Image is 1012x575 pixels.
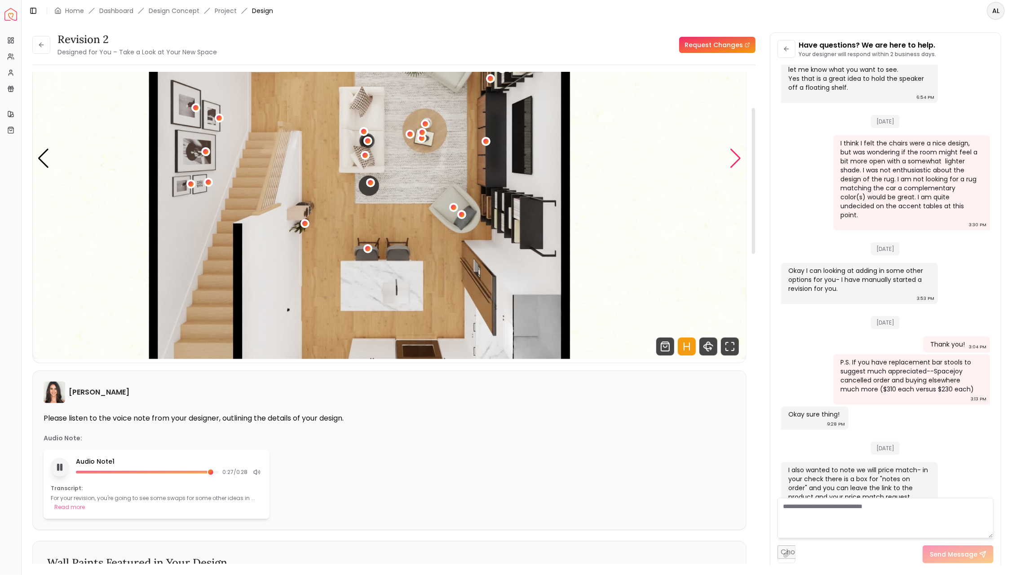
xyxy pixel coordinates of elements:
span: 0:27 / 0:28 [222,469,248,476]
p: Your designer will respond within 2 business days. [799,51,937,58]
p: Audio Note: [44,434,82,443]
svg: Fullscreen [721,338,739,356]
div: 6:54 PM [916,93,934,102]
span: [DATE] [871,316,900,329]
div: I also wanted to note we will price match- in your check there is a box for "notes on order" and ... [788,465,929,510]
span: [DATE] [871,115,900,128]
p: Audio Note 1 [76,457,262,466]
div: 3:30 PM [969,220,986,229]
span: [DATE] [871,442,900,455]
p: For your revision, you're going to see some swaps for some other ideas in ... [51,494,255,502]
div: P.S. If you have replacement bar stools to suggest much appreciated--Spacejoy cancelled order and... [840,358,981,394]
div: Okay sure thing! [788,410,840,419]
nav: breadcrumb [54,6,273,15]
span: AL [988,3,1004,19]
div: I think I felt the chairs were a nice design, but was wondering if the room might feel a bit more... [840,139,981,219]
div: 3:13 PM [971,395,986,404]
a: Spacejoy [4,8,17,21]
a: Home [65,6,84,15]
button: Pause audio note [50,458,69,477]
button: AL [987,2,1005,20]
li: Design Concept [149,6,199,15]
button: Read more [54,503,85,512]
span: [DATE] [871,242,900,255]
a: Request Changes [679,37,756,53]
div: 9:28 PM [827,420,845,429]
a: Project [215,6,237,15]
h3: Revision 2 [57,32,217,47]
h6: [PERSON_NAME] [69,387,129,398]
p: Transcript: [51,485,262,492]
svg: 360 View [699,338,717,356]
a: Dashboard [99,6,133,15]
svg: Shop Products from this design [656,338,674,356]
p: Please listen to the voice note from your designer, outlining the details of your design. [44,414,735,423]
svg: Hotspots Toggle [678,338,696,356]
div: Previous slide [37,149,49,168]
div: Okay I can looking at adding in some other options for you- I have manually started a revision fo... [788,266,929,293]
div: Mute audio [252,467,262,478]
div: 3:04 PM [969,342,986,351]
img: Angela Amore [44,382,65,403]
div: Thank you! [930,340,965,349]
small: Designed for You – Take a Look at Your New Space [57,48,217,57]
img: Spacejoy Logo [4,8,17,21]
h3: Wall Paints Featured in Your Design [47,556,732,570]
p: Have questions? We are here to help. [799,40,937,51]
div: 3:53 PM [917,294,934,303]
span: Design [252,6,273,15]
div: Next slide [729,149,742,168]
